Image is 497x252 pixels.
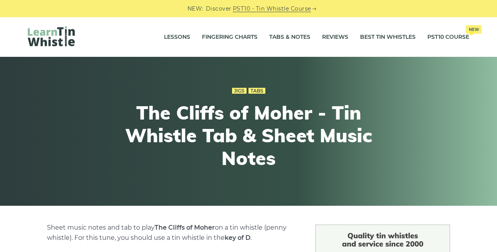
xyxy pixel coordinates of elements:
[360,27,416,47] a: Best Tin Whistles
[155,224,215,231] strong: The Cliffs of Moher
[427,27,469,47] a: PST10 CourseNew
[225,234,250,241] strong: key of D
[248,88,265,94] a: Tabs
[322,27,348,47] a: Reviews
[28,26,75,46] img: LearnTinWhistle.com
[104,102,393,169] h1: The Cliffs of Moher - Tin Whistle Tab & Sheet Music Notes
[269,27,310,47] a: Tabs & Notes
[164,27,190,47] a: Lessons
[466,25,482,34] span: New
[202,27,258,47] a: Fingering Charts
[47,223,297,243] p: Sheet music notes and tab to play on a tin whistle (penny whistle). For this tune, you should use...
[232,88,247,94] a: Jigs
